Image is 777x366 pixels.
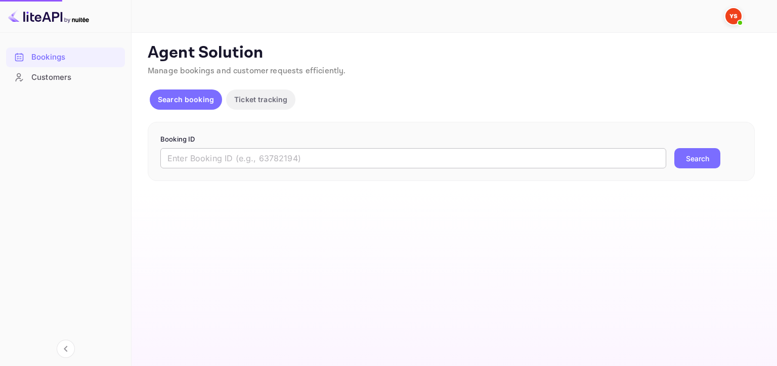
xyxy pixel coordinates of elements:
p: Booking ID [160,134,742,145]
button: Collapse navigation [57,340,75,358]
p: Ticket tracking [234,94,287,105]
img: Yandex Support [725,8,742,24]
div: Bookings [31,52,120,63]
img: LiteAPI logo [8,8,89,24]
a: Bookings [6,48,125,66]
div: Bookings [6,48,125,67]
div: Customers [6,68,125,87]
a: Customers [6,68,125,86]
div: Customers [31,72,120,83]
input: Enter Booking ID (e.g., 63782194) [160,148,666,168]
p: Search booking [158,94,214,105]
p: Agent Solution [148,43,759,63]
button: Search [674,148,720,168]
span: Manage bookings and customer requests efficiently. [148,66,346,76]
